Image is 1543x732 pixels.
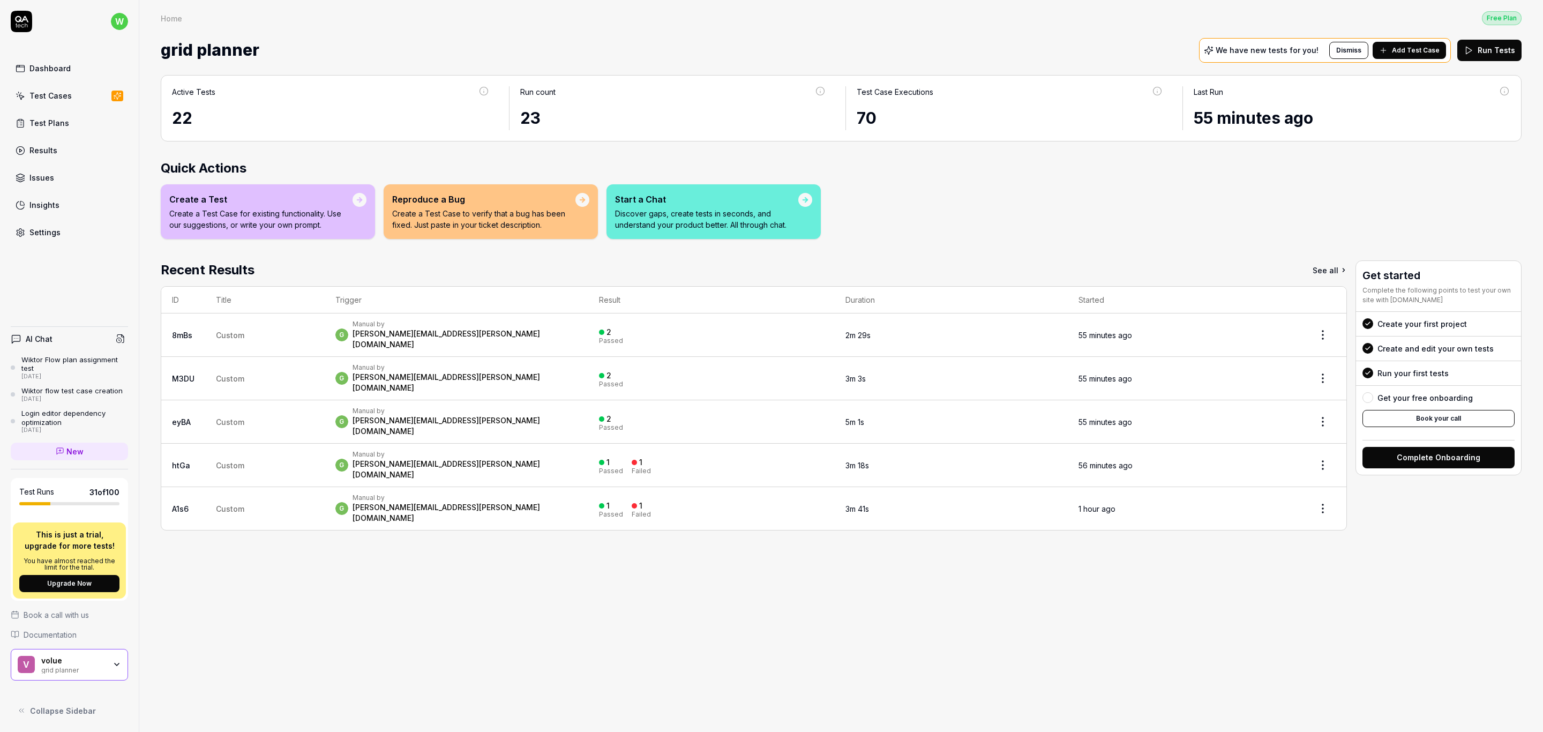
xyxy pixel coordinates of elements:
[21,373,128,380] div: [DATE]
[1377,318,1467,330] div: Create your first project
[845,331,871,340] time: 2m 29s
[845,504,869,513] time: 3m 41s
[11,443,128,460] a: New
[19,529,119,551] p: This is just a trial, upgrade for more tests!
[216,504,244,513] span: Custom
[19,558,119,571] p: You have almost reached the limit for the trial.
[1078,461,1133,470] time: 56 minutes ago
[845,374,866,383] time: 3m 3s
[30,705,96,716] span: Collapse Sidebar
[599,338,623,344] div: Passed
[172,86,215,98] div: Active Tests
[172,417,191,427] a: eyBA
[1362,286,1515,305] div: Complete the following points to test your own site with [DOMAIN_NAME]
[615,193,798,206] div: Start a Chat
[111,13,128,30] span: w
[606,371,611,380] div: 2
[21,409,128,427] div: Login editor dependency optimization
[606,458,610,467] div: 1
[1078,331,1132,340] time: 55 minutes ago
[41,656,106,666] div: volue
[1482,11,1522,25] a: Free Plan
[1362,410,1515,427] button: Book your call
[392,208,575,230] p: Create a Test Case to verify that a bug has been fixed. Just paste in your ticket description.
[11,113,128,133] a: Test Plans
[169,208,353,230] p: Create a Test Case for existing functionality. Use our suggestions, or write your own prompt.
[1194,108,1313,128] time: 55 minutes ago
[845,461,869,470] time: 3m 18s
[835,287,1068,313] th: Duration
[353,372,578,393] div: [PERSON_NAME][EMAIL_ADDRESS][PERSON_NAME][DOMAIN_NAME]
[11,629,128,640] a: Documentation
[18,656,35,673] span: v
[11,700,128,721] button: Collapse Sidebar
[11,195,128,215] a: Insights
[392,193,575,206] div: Reproduce a Bug
[335,502,348,515] span: g
[353,459,578,480] div: [PERSON_NAME][EMAIL_ADDRESS][PERSON_NAME][DOMAIN_NAME]
[161,260,254,280] h2: Recent Results
[606,327,611,337] div: 2
[353,415,578,437] div: [PERSON_NAME][EMAIL_ADDRESS][PERSON_NAME][DOMAIN_NAME]
[172,504,189,513] a: A1s6
[11,85,128,106] a: Test Cases
[353,502,578,524] div: [PERSON_NAME][EMAIL_ADDRESS][PERSON_NAME][DOMAIN_NAME]
[1457,40,1522,61] button: Run Tests
[89,487,119,498] span: 31 of 100
[1078,374,1132,383] time: 55 minutes ago
[21,427,128,434] div: [DATE]
[11,222,128,243] a: Settings
[29,172,54,183] div: Issues
[11,649,128,681] button: vvoluegrid planner
[216,374,244,383] span: Custom
[1078,417,1132,427] time: 55 minutes ago
[19,575,119,592] button: Upgrade Now
[161,159,1522,178] h2: Quick Actions
[325,287,588,313] th: Trigger
[632,468,651,474] div: Failed
[599,381,623,387] div: Passed
[599,511,623,518] div: Passed
[41,665,106,674] div: grid planner
[606,501,610,511] div: 1
[172,106,490,130] div: 22
[1392,46,1440,55] span: Add Test Case
[1377,392,1473,404] div: Get your free onboarding
[172,331,192,340] a: 8mBs
[520,106,827,130] div: 23
[161,13,182,24] div: Home
[353,320,578,328] div: Manual by
[606,414,611,424] div: 2
[172,374,194,383] a: M3DU
[857,86,933,98] div: Test Case Executions
[1078,504,1115,513] time: 1 hour ago
[205,287,325,313] th: Title
[639,458,642,467] div: 1
[1377,368,1449,379] div: Run your first tests
[11,386,128,402] a: Wiktor flow test case creation[DATE]
[353,328,578,350] div: [PERSON_NAME][EMAIL_ADDRESS][PERSON_NAME][DOMAIN_NAME]
[1068,287,1299,313] th: Started
[169,193,353,206] div: Create a Test
[845,417,864,427] time: 5m 1s
[19,487,54,497] h5: Test Runs
[11,355,128,380] a: Wiktor Flow plan assignment test[DATE]
[615,208,798,230] p: Discover gaps, create tests in seconds, and understand your product better. All through chat.
[353,363,578,372] div: Manual by
[632,511,651,518] div: Failed
[161,287,205,313] th: ID
[66,446,84,457] span: New
[520,86,556,98] div: Run count
[353,494,578,502] div: Manual by
[11,58,128,79] a: Dashboard
[21,395,123,403] div: [DATE]
[111,11,128,32] button: w
[1362,447,1515,468] button: Complete Onboarding
[1194,86,1223,98] div: Last Run
[639,501,642,511] div: 1
[1362,267,1515,283] h3: Get started
[21,355,128,373] div: Wiktor Flow plan assignment test
[1313,260,1347,280] a: See all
